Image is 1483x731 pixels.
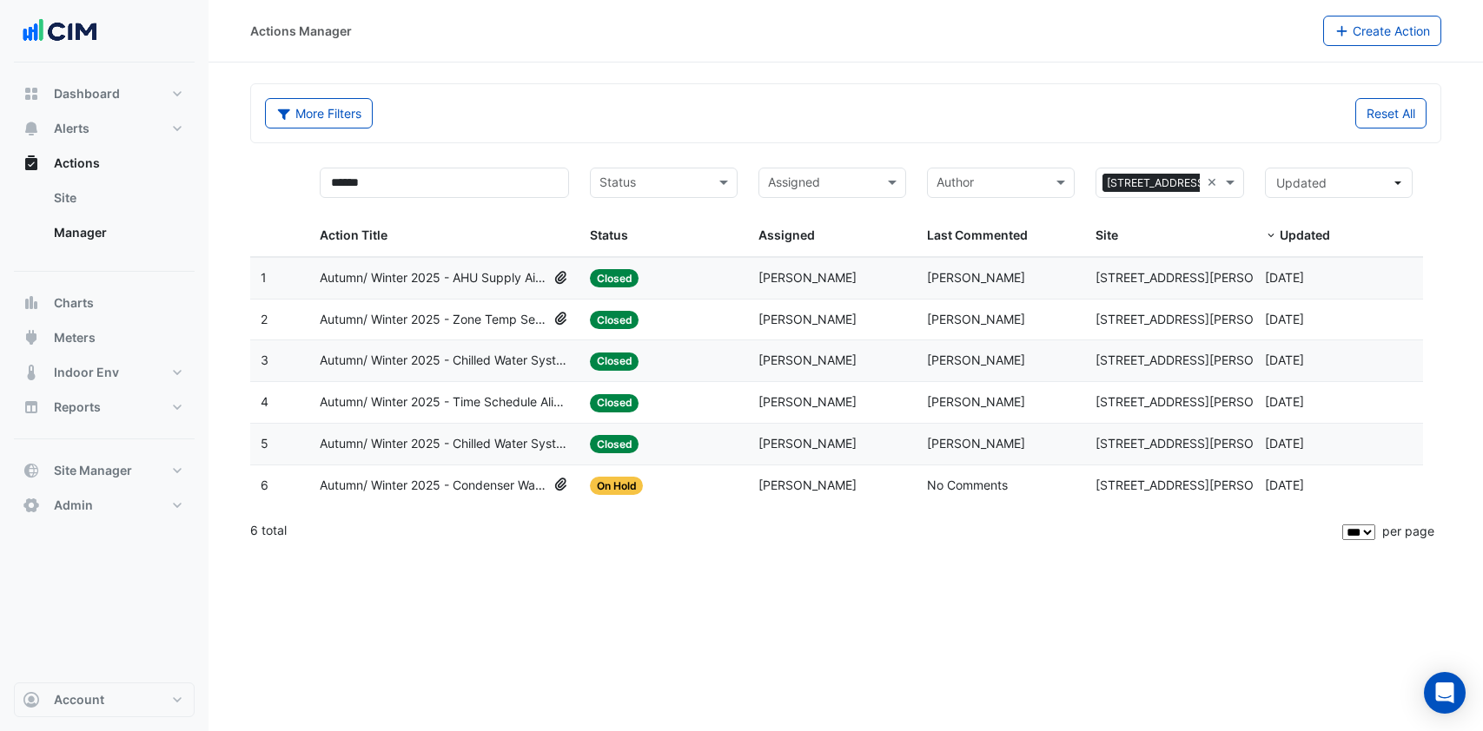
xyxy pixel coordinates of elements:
button: Reset All [1355,98,1427,128]
span: Action Title [320,227,387,242]
img: Company Logo [21,14,99,49]
span: [STREET_ADDRESS][PERSON_NAME] [1102,174,1297,193]
span: Status [590,227,628,242]
span: No Comments [927,477,1008,492]
span: 2 [261,312,268,326]
span: Site [1096,227,1118,242]
span: Meters [54,329,96,346]
app-icon: Admin [23,497,40,514]
span: 4 [261,394,268,409]
app-icon: Dashboard [23,85,40,102]
span: Closed [590,269,639,287]
span: [STREET_ADDRESS][PERSON_NAME] [1096,436,1308,451]
span: Autumn/ Winter 2025 - Chilled Water System Lockout [BEEP] [320,434,569,454]
span: [STREET_ADDRESS][PERSON_NAME] [1096,394,1308,409]
span: 2025-06-11T11:20:01.978 [1265,477,1304,492]
span: 1 [261,270,267,285]
span: Alerts [54,120,89,137]
span: [STREET_ADDRESS][PERSON_NAME] [1096,352,1308,367]
app-icon: Alerts [23,120,40,137]
span: [STREET_ADDRESS][PERSON_NAME] [1096,270,1308,285]
span: 5 [261,436,268,451]
span: Autumn/ Winter 2025 - Chilled Water System Temp Reset [BEEP] [320,351,569,371]
button: Indoor Env [14,355,195,390]
span: 2025-07-30T16:38:15.053 [1265,270,1304,285]
span: Assigned [758,227,815,242]
span: Updated [1276,175,1327,190]
button: Meters [14,320,195,355]
div: Open Intercom Messenger [1424,672,1466,714]
span: 6 [261,477,268,492]
span: 2025-06-24T13:59:31.031 [1265,394,1304,409]
span: Autumn/ Winter 2025 - AHU Supply Air Temp Reset [BEEP] [320,268,546,288]
span: [STREET_ADDRESS][PERSON_NAME] [1096,477,1308,492]
span: [PERSON_NAME] [758,394,857,409]
span: Closed [590,311,639,329]
span: [PERSON_NAME] [927,436,1025,451]
div: Actions Manager [250,22,352,40]
button: Create Action [1323,16,1442,46]
app-icon: Site Manager [23,462,40,479]
span: Updated [1280,227,1330,242]
span: Admin [54,497,93,514]
span: Closed [590,394,639,412]
a: Manager [40,215,195,250]
span: [PERSON_NAME] [758,312,857,326]
button: Admin [14,488,195,523]
button: Dashboard [14,76,195,111]
span: 2025-06-11T13:21:05.378 [1265,436,1304,451]
div: Actions [14,181,195,257]
span: [PERSON_NAME] [927,312,1025,326]
span: Indoor Env [54,364,119,381]
app-icon: Meters [23,329,40,346]
span: [STREET_ADDRESS][PERSON_NAME] [1096,312,1308,326]
button: Site Manager [14,453,195,488]
span: [PERSON_NAME] [758,477,857,492]
button: Charts [14,286,195,320]
span: 2025-07-02T14:22:43.911 [1265,312,1304,326]
span: Closed [590,352,639,371]
span: Reports [54,398,101,416]
span: Autumn/ Winter 2025 - Condenser Water System Temp Reset [BEEP] [320,476,546,496]
app-icon: Reports [23,398,40,416]
span: Last Commented [927,227,1028,242]
span: [PERSON_NAME] [758,352,857,367]
button: Reports [14,390,195,425]
span: Actions [54,155,100,172]
button: Actions [14,146,195,181]
span: Autumn/ Winter 2025 - Time Schedule Alignment [BEEP] [320,392,569,412]
app-icon: Actions [23,155,40,172]
span: [PERSON_NAME] [927,394,1025,409]
span: On Hold [590,477,644,495]
span: Site Manager [54,462,132,479]
span: Dashboard [54,85,120,102]
button: Updated [1265,168,1413,198]
span: [PERSON_NAME] [758,436,857,451]
span: Account [54,691,104,708]
span: Closed [590,435,639,453]
button: Account [14,682,195,717]
span: [PERSON_NAME] [927,352,1025,367]
div: 6 total [250,509,1339,552]
button: More Filters [265,98,373,128]
span: [PERSON_NAME] [927,270,1025,285]
span: Clear [1207,173,1221,193]
app-icon: Charts [23,294,40,312]
span: Autumn/ Winter 2025 - Zone Temp Setpoint and Deadband Alignment [BEEP] [320,310,546,330]
span: per page [1382,524,1434,538]
span: [PERSON_NAME] [758,270,857,285]
a: Site [40,181,195,215]
button: Alerts [14,111,195,146]
span: 3 [261,352,268,367]
span: Charts [54,294,94,312]
span: 2025-07-02T14:21:30.487 [1265,352,1304,367]
app-icon: Indoor Env [23,364,40,381]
